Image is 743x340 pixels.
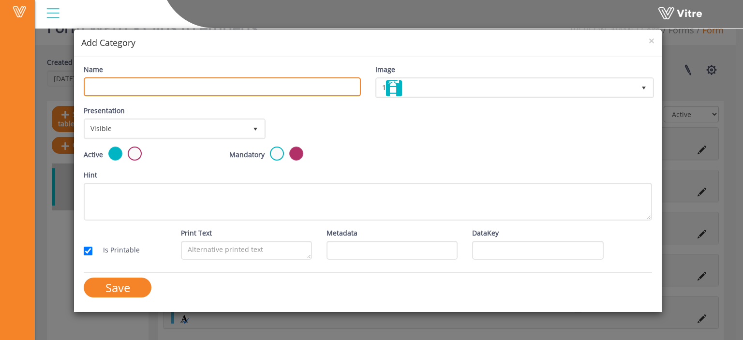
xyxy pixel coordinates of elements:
span: Visible [85,120,247,137]
label: Hint [84,170,97,180]
span: 1 [377,79,635,96]
label: Name [84,64,103,75]
label: Print Text [181,228,212,238]
label: Metadata [327,228,357,238]
input: Save [84,278,151,297]
button: Close [649,36,654,46]
label: Is Printable [93,245,140,255]
label: Image [375,64,395,75]
span: select [635,79,653,96]
label: DataKey [472,228,499,238]
span: × [649,34,654,47]
label: Mandatory [229,149,265,160]
span: select [247,120,264,137]
img: WizardIcon1.png [386,80,402,96]
label: Active [84,149,103,160]
h4: Add Category [81,37,654,49]
label: Presentation [84,105,125,116]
